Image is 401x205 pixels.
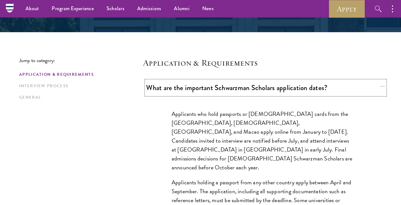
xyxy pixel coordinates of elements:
button: What are the important Schwarzman Scholars application dates? [146,81,385,95]
h4: Application & Requirements [143,58,382,68]
p: Jump to category: [19,58,143,63]
p: Applicants who hold passports or [DEMOGRAPHIC_DATA] cards from the [GEOGRAPHIC_DATA], [DEMOGRAPHI... [172,110,353,172]
a: General [19,94,139,101]
a: Application & Requirements [19,71,139,78]
a: Interview Process [19,83,139,89]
